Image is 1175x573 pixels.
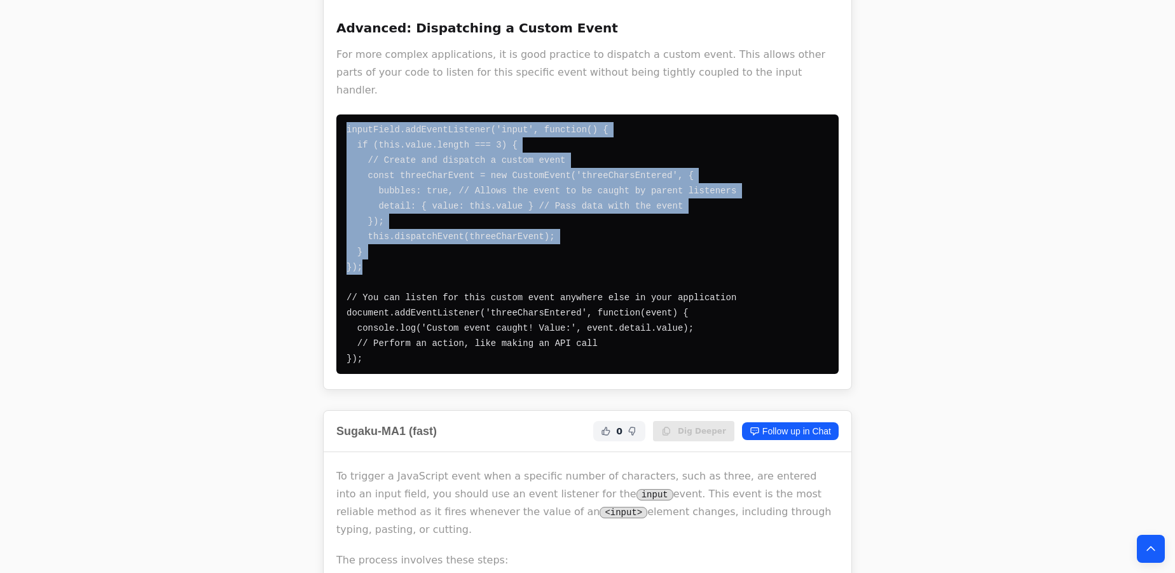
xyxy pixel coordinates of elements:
code: input [636,489,673,501]
code: inputField.addEventListener('input', function() { if (this.value.length === 3) { // Create and di... [347,125,736,364]
h3: Advanced: Dispatching a Custom Event [336,18,839,38]
button: Helpful [598,424,614,439]
a: Follow up in Chat [742,422,839,440]
p: For more complex applications, it is good practice to dispatch a custom event. This allows other ... [336,46,839,99]
code: <input> [600,507,647,518]
h2: Sugaku-MA1 (fast) [336,422,437,440]
button: Not Helpful [625,424,640,439]
span: 0 [616,425,622,438]
button: Back to top [1137,535,1165,563]
p: To trigger a JavaScript event when a specific number of characters, such as three, are entered in... [336,467,839,539]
